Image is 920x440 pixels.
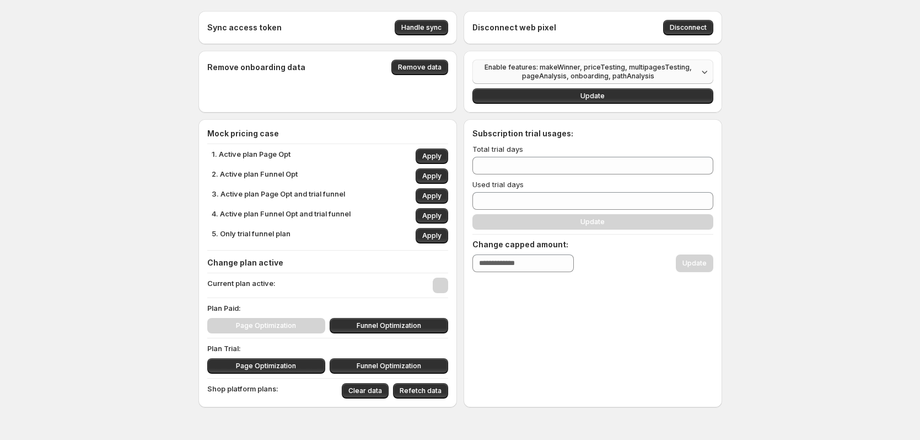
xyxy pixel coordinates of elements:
button: Remove data [391,60,448,75]
button: Disconnect [663,20,713,35]
span: Update [580,92,605,100]
button: Handle sync [395,20,448,35]
h4: Subscription trial usages: [472,128,573,139]
h4: Remove onboarding data [207,62,305,73]
h4: Sync access token [207,22,282,33]
button: Apply [416,149,448,164]
p: Plan Trial: [207,343,448,354]
h4: Mock pricing case [207,128,448,139]
span: Clear data [348,386,382,395]
p: 2. Active plan Funnel Opt [212,168,298,184]
p: 4. Active plan Funnel Opt and trial funnel [212,208,351,224]
p: 1. Active plan Page Opt [212,149,290,164]
button: Clear data [342,383,389,399]
button: Funnel Optimization [330,318,448,333]
button: Apply [416,228,448,243]
h4: Change plan active [207,257,448,268]
span: Refetch data [400,386,442,395]
span: Page Optimization [236,362,296,370]
button: Refetch data [393,383,448,399]
p: 3. Active plan Page Opt and trial funnel [212,188,345,204]
p: Shop platform plans: [207,383,278,399]
p: Plan Paid: [207,303,448,314]
button: Apply [416,208,448,224]
button: Apply [416,188,448,204]
span: Apply [422,192,442,200]
span: Apply [422,231,442,240]
p: Current plan active: [207,278,276,293]
button: Funnel Optimization [330,358,448,374]
span: Funnel Optimization [357,321,421,330]
button: Update [472,88,713,104]
span: Apply [422,211,442,220]
button: Page Optimization [207,358,326,374]
span: Handle sync [401,23,442,32]
span: Funnel Optimization [357,362,421,370]
span: Total trial days [472,145,523,153]
span: Enable features: makeWinner, priceTesting, multipagesTesting, pageAnalysis, onboarding, pathAnalysis [479,63,698,81]
h4: Disconnect web pixel [472,22,556,33]
span: Disconnect [670,23,707,32]
span: Used trial days [472,180,524,189]
button: Enable features: makeWinner, priceTesting, multipagesTesting, pageAnalysis, onboarding, pathAnalysis [472,60,713,84]
span: Apply [422,152,442,161]
span: Remove data [398,63,442,72]
h4: Change capped amount: [472,239,713,250]
span: Apply [422,172,442,181]
p: 5. Only trial funnel plan [212,228,290,243]
button: Apply [416,168,448,184]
